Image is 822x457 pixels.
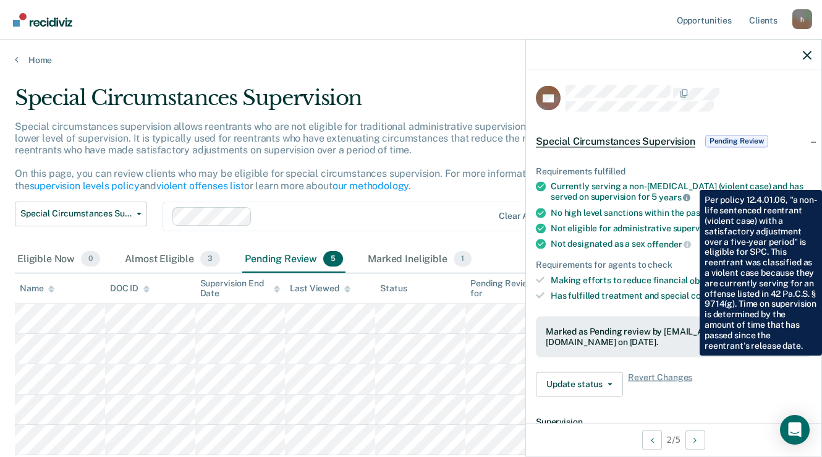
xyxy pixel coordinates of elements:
[499,211,551,221] div: Clear agents
[705,208,732,218] span: year
[365,246,474,273] div: Marked Ineligible
[242,246,345,273] div: Pending Review
[536,135,695,147] span: Special Circumstances Supervision
[536,416,811,427] dt: Supervision
[536,372,623,396] button: Update status
[551,275,811,286] div: Making efforts to reduce financial
[551,181,811,202] div: Currently serving a non-[MEDICAL_DATA] (violent case) and has served on supervision for 5
[647,239,692,249] span: offender
[15,54,807,66] a: Home
[156,180,244,192] a: violent offenses list
[642,430,662,450] button: Previous Opportunity
[536,259,811,270] div: Requirements for agents to check
[323,251,343,267] span: 5
[15,246,103,273] div: Eligible Now
[20,208,132,219] span: Special Circumstances Supervision
[200,278,281,299] div: Supervision End Date
[551,239,811,250] div: Not designated as a sex
[526,423,821,456] div: 2 / 5
[81,251,100,267] span: 0
[551,223,811,234] div: Not eligible for administrative
[673,223,718,233] span: supervision
[13,13,72,27] img: Recidiviz
[15,85,632,121] div: Special Circumstances Supervision
[685,430,705,450] button: Next Opportunity
[333,180,409,192] a: our methodology
[380,283,407,294] div: Status
[551,207,811,218] div: No high level sanctions within the past
[659,192,690,202] span: years
[454,251,472,267] span: 1
[792,9,812,29] div: h
[122,246,222,273] div: Almost Eligible
[110,283,150,294] div: DOC ID
[780,415,810,445] div: Open Intercom Messenger
[290,283,350,294] div: Last Viewed
[15,121,622,192] p: Special circumstances supervision allows reentrants who are not eligible for traditional administ...
[628,372,692,396] span: Revert Changes
[705,135,768,147] span: Pending Review
[20,283,54,294] div: Name
[551,291,811,302] div: Has fulfilled treatment and special condition
[526,121,821,161] div: Special Circumstances SupervisionPending Review
[30,180,140,192] a: supervision levels policy
[731,291,794,301] span: requirements
[690,275,744,285] span: obligations
[200,251,220,267] span: 3
[546,326,802,347] div: Marked as Pending review by [EMAIL_ADDRESS][DOMAIN_NAME] on [DATE].
[536,166,811,176] div: Requirements fulfilled
[470,278,551,299] div: Pending Review for
[792,9,812,29] button: Profile dropdown button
